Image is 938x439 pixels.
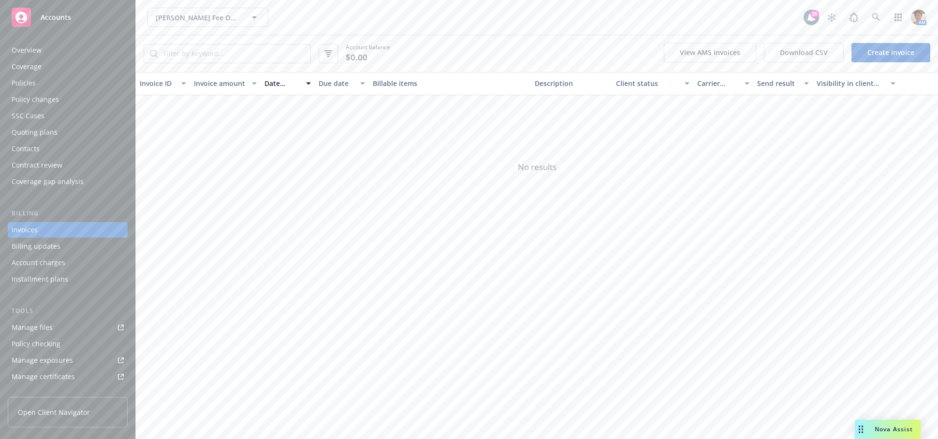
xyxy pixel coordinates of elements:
[12,320,53,335] div: Manage files
[12,271,68,287] div: Installment plans
[41,14,71,21] span: Accounts
[875,425,913,433] span: Nova Assist
[822,8,841,27] a: Stop snowing
[12,92,59,107] div: Policy changes
[810,10,819,18] div: 35
[8,369,128,384] a: Manage certificates
[158,44,310,63] input: Filter by keyword...
[911,10,926,25] img: photo
[612,72,693,95] button: Client status
[535,78,608,88] div: Description
[8,125,128,140] a: Quoting plans
[373,78,528,88] div: Billable items
[150,50,158,57] svg: Search
[319,78,354,88] div: Due date
[8,42,128,58] a: Overview
[693,72,753,95] button: Carrier status
[753,72,813,95] button: Send result
[12,369,75,384] div: Manage certificates
[855,420,921,439] button: Nova Assist
[194,78,246,88] div: Invoice amount
[8,336,128,352] a: Policy checking
[190,72,261,95] button: Invoice amount
[8,239,128,254] a: Billing updates
[140,78,176,88] div: Invoice ID
[12,141,40,156] div: Contacts
[8,92,128,107] a: Policy changes
[346,43,390,64] span: Account balance
[844,8,864,27] a: Report a Bug
[12,42,42,58] div: Overview
[8,306,128,316] div: Tools
[8,209,128,218] div: Billing
[8,4,128,31] a: Accounts
[8,108,128,124] a: SSC Cases
[8,157,128,173] a: Contract review
[264,78,300,88] div: Date issued
[8,174,128,189] a: Coverage gap analysis
[8,141,128,156] a: Contacts
[18,407,90,417] span: Open Client Navigator
[12,255,65,270] div: Account charges
[697,78,738,88] div: Carrier status
[866,8,886,27] a: Search
[8,222,128,238] a: Invoices
[8,59,128,74] a: Coverage
[8,320,128,335] a: Manage files
[817,78,885,88] div: Visibility in client dash
[12,222,38,238] div: Invoices
[346,51,367,64] span: $0.00
[616,78,679,88] div: Client status
[8,353,128,368] a: Manage exposures
[12,174,84,189] div: Coverage gap analysis
[12,353,73,368] div: Manage exposures
[12,385,60,401] div: Manage claims
[12,125,58,140] div: Quoting plans
[12,59,42,74] div: Coverage
[12,108,44,124] div: SSC Cases
[8,75,128,91] a: Policies
[8,255,128,270] a: Account charges
[136,72,190,95] button: Invoice ID
[136,95,938,240] span: No results
[757,78,798,88] div: Send result
[531,72,612,95] button: Description
[315,72,369,95] button: Due date
[851,43,930,62] a: Create Invoice
[12,239,60,254] div: Billing updates
[369,72,531,95] button: Billable items
[156,13,239,23] span: [PERSON_NAME] Fee Owner LLC, Westside Contractors, Inc. & [PERSON_NAME] Development
[147,8,268,27] button: [PERSON_NAME] Fee Owner LLC, Westside Contractors, Inc. & [PERSON_NAME] Development
[12,336,60,352] div: Policy checking
[8,385,128,401] a: Manage claims
[764,43,844,62] button: Download CSV
[889,8,908,27] a: Switch app
[261,72,315,95] button: Date issued
[12,75,36,91] div: Policies
[813,72,899,95] button: Visibility in client dash
[12,157,62,173] div: Contract review
[664,43,756,62] button: View AMS invoices
[855,420,867,439] div: Drag to move
[8,271,128,287] a: Installment plans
